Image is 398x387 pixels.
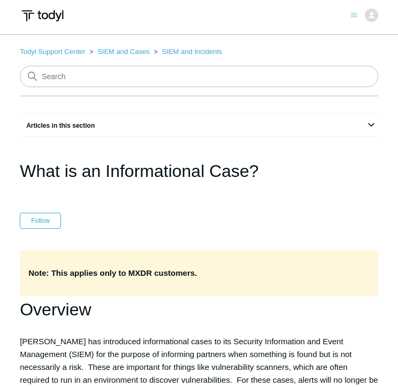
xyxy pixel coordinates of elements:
input: Search [20,66,378,87]
h1: What is an Informational Case? [20,158,258,184]
img: Todyl Support Center Help Center home page [20,6,65,26]
li: Todyl Support Center [20,48,87,56]
a: Todyl Support Center [20,48,85,56]
button: Toggle navigation menu [350,10,357,19]
a: SIEM and Cases [97,48,150,56]
li: SIEM and Incidents [151,48,222,56]
h1: Overview [20,296,378,323]
strong: Note: This applies only to MXDR customers. [28,268,197,277]
span: Articles in this section [20,122,95,129]
li: SIEM and Cases [87,48,151,56]
a: SIEM and Incidents [162,48,223,56]
button: Follow Article [20,213,61,229]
